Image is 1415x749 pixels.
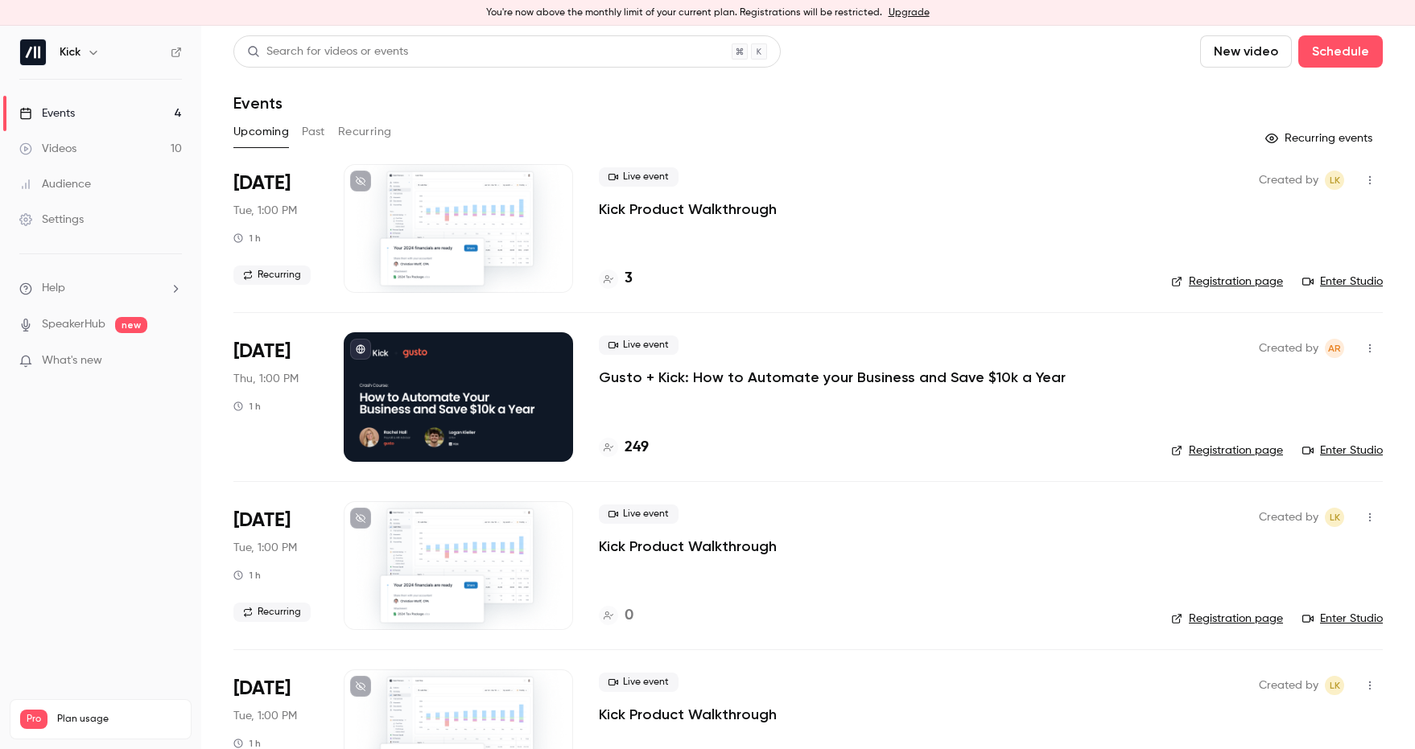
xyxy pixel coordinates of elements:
[163,354,182,368] iframe: Noticeable Trigger
[1325,171,1344,190] span: Logan Kieller
[1171,442,1283,459] a: Registration page
[302,119,325,145] button: Past
[233,569,261,582] div: 1 h
[599,200,777,219] a: Kick Product Walkthrough
[625,268,633,290] h4: 3
[115,317,147,333] span: new
[1259,339,1318,358] span: Created by
[599,705,777,724] a: Kick Product Walkthrough
[233,540,297,556] span: Tue, 1:00 PM
[233,265,311,285] span: Recurring
[599,605,633,627] a: 0
[1259,676,1318,695] span: Created by
[1330,171,1340,190] span: LK
[233,339,291,364] span: [DATE]
[19,176,91,192] div: Audience
[233,708,297,724] span: Tue, 1:00 PM
[1330,676,1340,695] span: LK
[1302,442,1383,459] a: Enter Studio
[599,537,777,556] a: Kick Product Walkthrough
[1325,339,1344,358] span: Andrew Roth
[599,167,679,187] span: Live event
[1325,508,1344,527] span: Logan Kieller
[599,504,679,524] span: Live event
[1171,274,1283,290] a: Registration page
[233,508,291,533] span: [DATE]
[57,713,181,726] span: Plan usage
[42,280,65,297] span: Help
[233,232,261,245] div: 1 h
[1302,611,1383,627] a: Enter Studio
[20,710,47,729] span: Pro
[599,335,679,355] span: Live event
[1171,611,1283,627] a: Registration page
[233,93,283,113] h1: Events
[20,39,46,65] img: Kick
[233,676,291,702] span: [DATE]
[599,673,679,692] span: Live event
[338,119,392,145] button: Recurring
[233,203,297,219] span: Tue, 1:00 PM
[19,105,75,121] div: Events
[42,316,105,333] a: SpeakerHub
[1200,35,1292,68] button: New video
[60,44,80,60] h6: Kick
[1258,126,1383,151] button: Recurring events
[599,368,1066,387] a: Gusto + Kick: How to Automate your Business and Save $10k a Year
[599,437,649,459] a: 249
[599,268,633,290] a: 3
[19,212,84,228] div: Settings
[1298,35,1383,68] button: Schedule
[19,141,76,157] div: Videos
[233,603,311,622] span: Recurring
[233,332,318,461] div: Sep 25 Thu, 11:00 AM (America/Vancouver)
[19,280,182,297] li: help-dropdown-opener
[625,605,633,627] h4: 0
[233,501,318,630] div: Sep 30 Tue, 11:00 AM (America/Los Angeles)
[233,171,291,196] span: [DATE]
[247,43,408,60] div: Search for videos or events
[1302,274,1383,290] a: Enter Studio
[233,164,318,293] div: Sep 23 Tue, 11:00 AM (America/Los Angeles)
[1330,508,1340,527] span: LK
[1259,171,1318,190] span: Created by
[889,6,930,19] a: Upgrade
[233,371,299,387] span: Thu, 1:00 PM
[233,400,261,413] div: 1 h
[625,437,649,459] h4: 249
[1328,339,1341,358] span: AR
[42,352,102,369] span: What's new
[233,119,289,145] button: Upcoming
[1259,508,1318,527] span: Created by
[1325,676,1344,695] span: Logan Kieller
